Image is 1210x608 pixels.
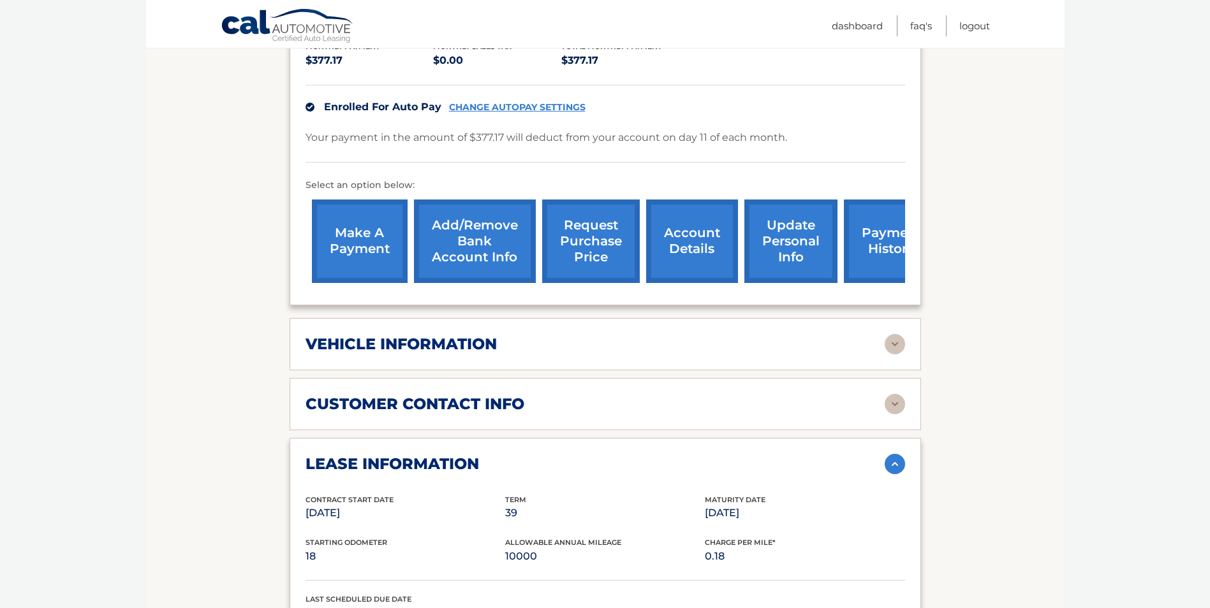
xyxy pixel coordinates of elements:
[505,495,526,504] span: Term
[449,102,586,113] a: CHANGE AUTOPAY SETTINGS
[306,394,524,414] h2: customer contact info
[705,495,765,504] span: Maturity Date
[705,538,776,547] span: Charge Per Mile*
[505,547,705,565] p: 10000
[306,103,314,112] img: check.svg
[910,15,932,36] a: FAQ's
[306,547,505,565] p: 18
[561,52,690,69] p: $377.17
[505,538,621,547] span: Allowable Annual Mileage
[306,454,479,474] h2: lease information
[646,199,738,283] a: account details
[306,595,411,604] span: Last Scheduled Due Date
[959,15,990,36] a: Logout
[885,394,905,414] img: accordion-rest.svg
[312,199,408,283] a: make a payment
[542,199,640,283] a: request purchase price
[832,15,883,36] a: Dashboard
[744,199,837,283] a: update personal info
[306,495,394,504] span: Contract Start Date
[414,199,536,283] a: Add/Remove bank account info
[306,129,787,147] p: Your payment in the amount of $377.17 will deduct from your account on day 11 of each month.
[306,335,497,354] h2: vehicle information
[306,52,434,69] p: $377.17
[705,504,904,522] p: [DATE]
[306,504,505,522] p: [DATE]
[324,101,441,113] span: Enrolled For Auto Pay
[433,52,561,69] p: $0.00
[705,547,904,565] p: 0.18
[885,454,905,474] img: accordion-active.svg
[505,504,705,522] p: 39
[885,334,905,354] img: accordion-rest.svg
[306,538,387,547] span: Starting Odometer
[844,199,940,283] a: payment history
[221,8,355,45] a: Cal Automotive
[306,178,905,193] p: Select an option below:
